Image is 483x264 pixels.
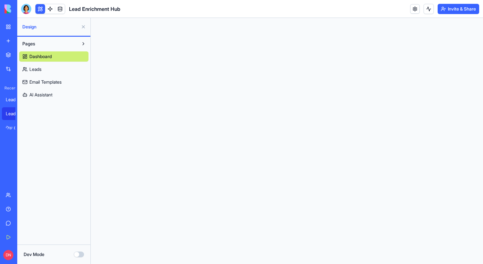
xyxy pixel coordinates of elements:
[29,53,52,60] span: Dashboard
[29,92,52,98] span: AI Assistant
[22,41,35,47] span: Pages
[2,121,27,134] a: ספר המתכונים שלי
[6,110,24,117] div: Lead Enrichment Hub
[69,5,120,13] span: Lead Enrichment Hub
[19,39,78,49] button: Pages
[3,250,13,260] span: DN
[2,107,27,120] a: Lead Enrichment Hub
[19,77,88,87] a: Email Templates
[29,79,62,85] span: Email Templates
[19,90,88,100] a: AI Assistant
[24,251,44,258] label: Dev Mode
[2,86,15,91] span: Recent
[19,51,88,62] a: Dashboard
[2,93,27,106] a: Lead Enrichment Pro
[6,96,24,103] div: Lead Enrichment Pro
[4,4,44,13] img: logo
[438,4,479,14] button: Invite & Share
[29,66,42,72] span: Leads
[19,64,88,74] a: Leads
[6,124,24,131] div: ספר המתכונים שלי
[22,24,78,30] span: Design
